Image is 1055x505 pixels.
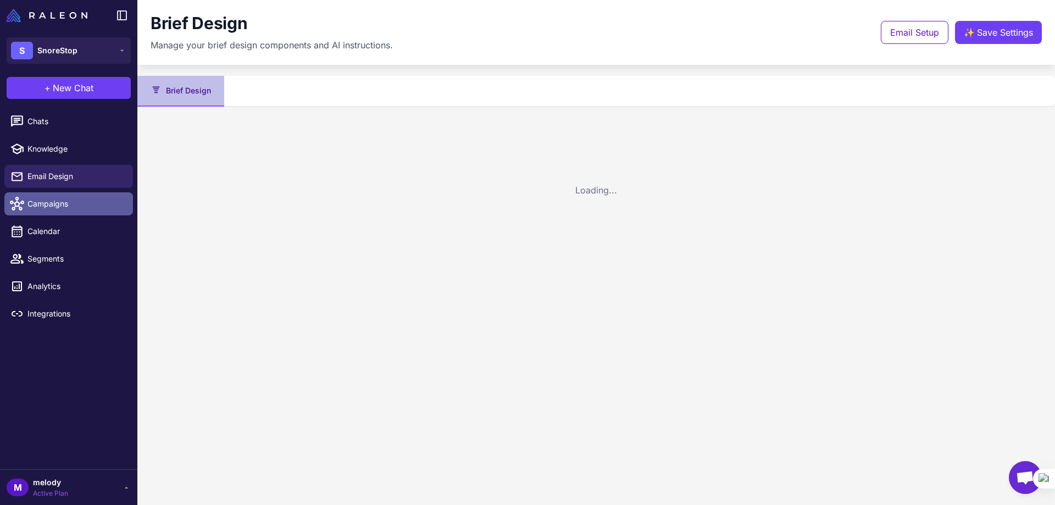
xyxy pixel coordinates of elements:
[7,9,92,22] a: Raleon Logo
[4,220,133,243] a: Calendar
[27,280,124,292] span: Analytics
[27,253,124,265] span: Segments
[7,37,131,64] button: SSnoreStop
[964,26,973,35] span: ✨
[137,76,224,107] button: Brief Design
[27,143,124,155] span: Knowledge
[4,137,133,160] a: Knowledge
[33,489,68,498] span: Active Plan
[27,225,124,237] span: Calendar
[4,247,133,270] a: Segments
[4,275,133,298] a: Analytics
[27,170,124,182] span: Email Design
[11,42,33,59] div: S
[7,479,29,496] div: M
[27,198,124,210] span: Campaigns
[45,81,51,95] span: +
[4,192,133,215] a: Campaigns
[37,45,77,57] span: SnoreStop
[1009,461,1042,494] div: Open chat
[151,13,247,34] h1: Brief Design
[27,308,124,320] span: Integrations
[4,165,133,188] a: Email Design
[575,184,617,197] div: Loading...
[890,26,939,39] span: Email Setup
[151,38,393,52] p: Manage your brief design components and AI instructions.
[53,81,93,95] span: New Chat
[27,115,124,127] span: Chats
[4,302,133,325] a: Integrations
[881,21,948,44] button: Email Setup
[955,21,1042,44] button: ✨Save Settings
[33,476,68,489] span: melody
[7,9,87,22] img: Raleon Logo
[4,110,133,133] a: Chats
[7,77,131,99] button: +New Chat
